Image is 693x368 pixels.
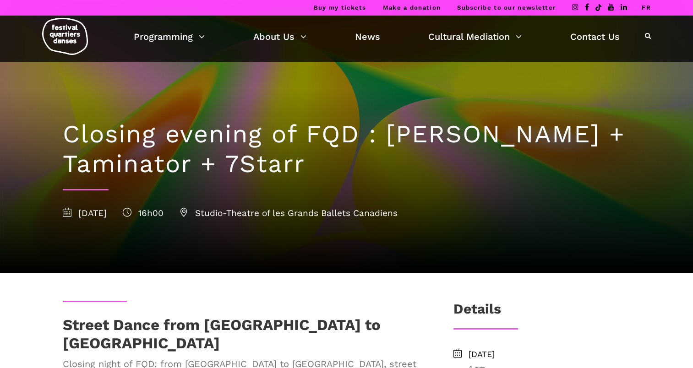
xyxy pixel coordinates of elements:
[457,4,556,11] a: Subscribe to our newsletter
[383,4,441,11] a: Make a donation
[355,29,380,44] a: News
[469,348,631,361] span: [DATE]
[123,208,164,218] span: 16h00
[134,29,205,44] a: Programming
[570,29,620,44] a: Contact Us
[428,29,522,44] a: Cultural Mediation
[63,316,424,352] h1: Street Dance from [GEOGRAPHIC_DATA] to [GEOGRAPHIC_DATA]
[63,208,107,218] span: [DATE]
[180,208,398,218] span: Studio-Theatre of les Grands Ballets Canadiens
[42,18,88,55] img: logo-fqd-med
[453,301,501,324] h3: Details
[253,29,306,44] a: About Us
[63,119,631,179] h1: Closing evening of FQD : [PERSON_NAME] + Taminator + 7Starr
[642,4,651,11] a: FR
[314,4,366,11] a: Buy my tickets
